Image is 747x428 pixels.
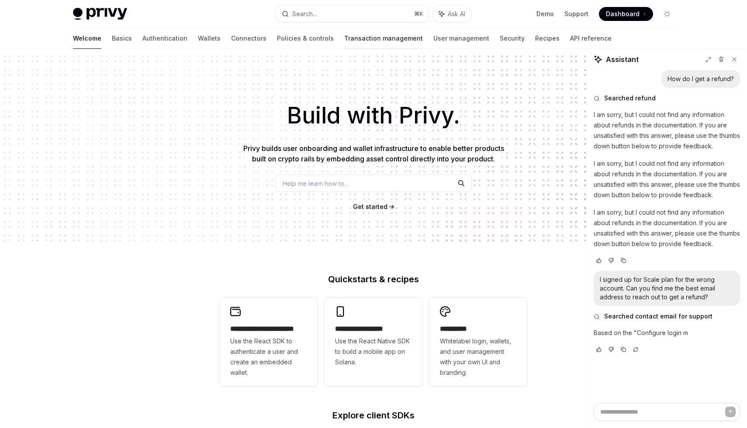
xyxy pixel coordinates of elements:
[142,28,187,49] a: Authentication
[276,6,429,22] button: Search...⌘K
[604,312,712,321] span: Searched contact email for support
[220,411,527,420] h2: Explore client SDKs
[433,28,489,49] a: User management
[335,336,412,367] span: Use the React Native SDK to build a mobile app on Solana.
[500,28,525,49] a: Security
[448,10,465,18] span: Ask AI
[606,10,640,18] span: Dashboard
[667,75,734,83] div: How do I get a refund?
[14,99,733,133] h1: Build with Privy.
[564,10,588,18] a: Support
[604,94,656,103] span: Searched refund
[594,158,740,200] p: I am sorry, but I could not find any information about refunds in the documentation. If you are u...
[536,10,554,18] a: Demo
[414,10,423,17] span: ⌘ K
[660,7,674,21] button: Toggle dark mode
[570,28,612,49] a: API reference
[429,298,527,387] a: **** *****Whitelabel login, wallets, and user management with your own UI and branding.
[292,9,317,19] div: Search...
[220,275,527,284] h2: Quickstarts & recipes
[594,94,740,103] button: Searched refund
[112,28,132,49] a: Basics
[73,28,101,49] a: Welcome
[440,336,517,378] span: Whitelabel login, wallets, and user management with your own UI and branding.
[230,336,307,378] span: Use the React SDK to authenticate a user and create an embedded wallet.
[535,28,560,49] a: Recipes
[433,6,471,22] button: Ask AI
[606,54,639,65] span: Assistant
[344,28,423,49] a: Transaction management
[725,407,736,417] button: Send message
[243,144,504,163] span: Privy builds user onboarding and wallet infrastructure to enable better products built on crypto ...
[600,275,734,301] div: I signed up for Scale plan for the wrong account. Can you find me the best email address to reach...
[283,179,349,188] span: Help me learn how to…
[277,28,334,49] a: Policies & controls
[594,110,740,151] p: I am sorry, but I could not find any information about refunds in the documentation. If you are u...
[231,28,266,49] a: Connectors
[73,8,127,20] img: light logo
[594,328,740,338] p: Based on the "Configure login m
[353,202,387,211] a: Get started
[594,312,740,321] button: Searched contact email for support
[325,298,422,387] a: **** **** **** ***Use the React Native SDK to build a mobile app on Solana.
[599,7,653,21] a: Dashboard
[198,28,221,49] a: Wallets
[594,207,740,249] p: I am sorry, but I could not find any information about refunds in the documentation. If you are u...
